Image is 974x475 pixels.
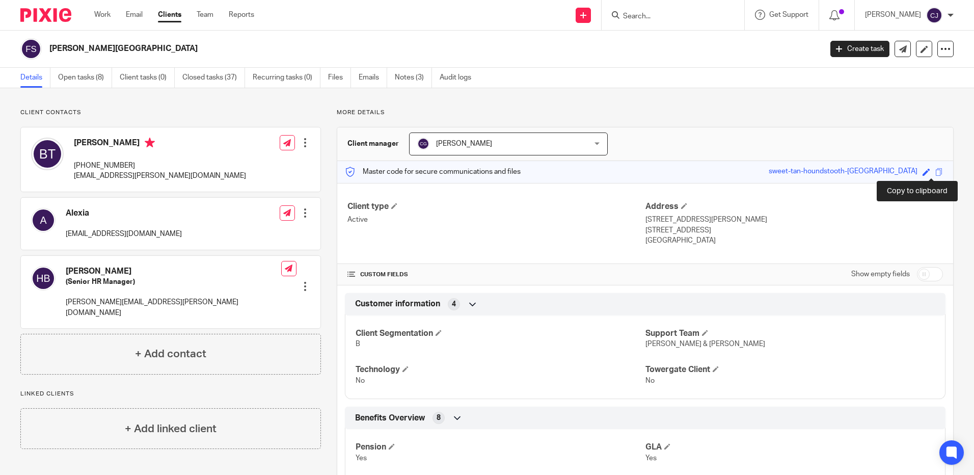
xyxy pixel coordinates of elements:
span: 8 [437,413,441,423]
a: Work [94,10,111,20]
a: Files [328,68,351,88]
p: Linked clients [20,390,321,398]
a: Reports [229,10,254,20]
p: Master code for secure communications and files [345,167,521,177]
label: Show empty fields [851,269,910,279]
img: svg%3E [31,208,56,232]
p: [EMAIL_ADDRESS][DOMAIN_NAME] [66,229,182,239]
h4: Client Segmentation [356,328,645,339]
p: [PERSON_NAME] [865,10,921,20]
input: Search [622,12,714,21]
span: [PERSON_NAME] & [PERSON_NAME] [645,340,765,348]
h4: Client type [347,201,645,212]
h4: Support Team [645,328,935,339]
span: Get Support [769,11,808,18]
a: Create task [830,41,889,57]
div: sweet-tan-houndstooth-[GEOGRAPHIC_DATA] [769,166,917,178]
p: Client contacts [20,109,321,117]
i: Primary [145,138,155,148]
a: Closed tasks (37) [182,68,245,88]
span: Customer information [355,299,440,309]
p: [PHONE_NUMBER] [74,161,246,171]
p: [STREET_ADDRESS] [645,225,943,235]
a: Notes (3) [395,68,432,88]
img: Pixie [20,8,71,22]
h5: (Senior HR Manager) [66,277,281,287]
h4: Address [645,201,943,212]
h4: Pension [356,442,645,453]
span: [PERSON_NAME] [436,140,492,147]
a: Clients [158,10,181,20]
img: svg%3E [31,138,64,170]
h4: GLA [645,442,935,453]
span: 4 [452,299,456,309]
p: [EMAIL_ADDRESS][PERSON_NAME][DOMAIN_NAME] [74,171,246,181]
p: [PERSON_NAME][EMAIL_ADDRESS][PERSON_NAME][DOMAIN_NAME] [66,297,281,318]
h4: [PERSON_NAME] [74,138,246,150]
a: Details [20,68,50,88]
img: svg%3E [20,38,42,60]
a: Emails [359,68,387,88]
h4: Alexia [66,208,182,219]
span: No [645,377,655,384]
a: Open tasks (8) [58,68,112,88]
p: [STREET_ADDRESS][PERSON_NAME] [645,215,943,225]
h2: [PERSON_NAME][GEOGRAPHIC_DATA] [49,43,662,54]
a: Team [197,10,213,20]
h4: + Add contact [135,346,206,362]
h4: Towergate Client [645,364,935,375]
h4: CUSTOM FIELDS [347,271,645,279]
p: Active [347,215,645,225]
h4: Technology [356,364,645,375]
span: Benefits Overview [355,413,425,424]
a: Audit logs [440,68,479,88]
span: Yes [645,455,657,462]
span: Yes [356,455,367,462]
img: svg%3E [926,7,942,23]
img: svg%3E [31,266,56,291]
img: svg%3E [417,138,429,150]
h3: Client manager [347,139,399,149]
span: No [356,377,365,384]
h4: + Add linked client [125,421,217,437]
a: Recurring tasks (0) [253,68,320,88]
a: Email [126,10,143,20]
p: [GEOGRAPHIC_DATA] [645,235,943,246]
p: More details [337,109,954,117]
h4: [PERSON_NAME] [66,266,281,277]
span: B [356,340,360,348]
a: Client tasks (0) [120,68,175,88]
